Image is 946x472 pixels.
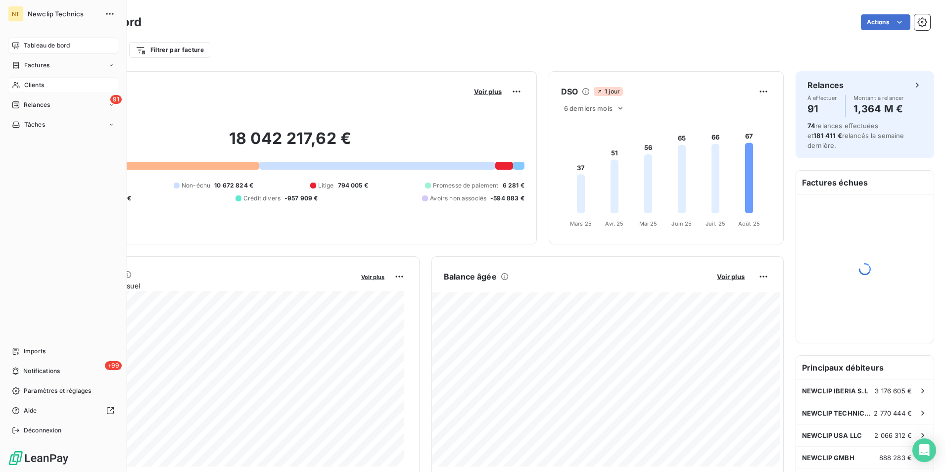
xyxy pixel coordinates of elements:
span: 3 176 605 € [875,387,912,395]
a: Factures [8,57,118,73]
img: Logo LeanPay [8,450,69,466]
span: Voir plus [474,88,502,95]
span: NEWCLIP TECHNICS AUSTRALIA PTY [802,409,874,417]
span: Imports [24,347,46,356]
span: 2 066 312 € [874,431,912,439]
span: Avoirs non associés [430,194,486,203]
span: relances effectuées et relancés la semaine dernière. [807,122,904,149]
span: Voir plus [361,274,384,281]
span: 181 411 € [813,132,842,140]
h4: 1,364 M € [853,101,904,117]
tspan: Août 25 [738,220,760,227]
span: 1 jour [594,87,623,96]
span: 888 283 € [879,454,912,462]
div: Open Intercom Messenger [912,438,936,462]
span: Factures [24,61,49,70]
span: Tableau de bord [24,41,70,50]
tspan: Mai 25 [639,220,657,227]
a: 91Relances [8,97,118,113]
span: +99 [105,361,122,370]
tspan: Mars 25 [570,220,592,227]
div: NT [8,6,24,22]
h6: DSO [561,86,578,97]
span: Clients [24,81,44,90]
span: Relances [24,100,50,109]
button: Filtrer par facture [129,42,210,58]
span: Tâches [24,120,45,129]
span: 10 672 824 € [214,181,253,190]
tspan: Juin 25 [671,220,692,227]
span: Paramètres et réglages [24,386,91,395]
span: Voir plus [717,273,745,281]
tspan: Juil. 25 [706,220,725,227]
button: Voir plus [714,272,748,281]
span: Chiffre d'affaires mensuel [56,281,354,291]
span: 74 [807,122,815,130]
span: NEWCLIP GMBH [802,454,854,462]
span: NEWCLIP USA LLC [802,431,862,439]
a: Clients [8,77,118,93]
h6: Principaux débiteurs [796,356,934,379]
span: Montant à relancer [853,95,904,101]
span: Litige [318,181,334,190]
span: -594 883 € [490,194,524,203]
span: 794 005 € [338,181,368,190]
h6: Balance âgée [444,271,497,283]
span: 6 derniers mois [564,104,613,112]
span: Newclip Technics [28,10,99,18]
span: Crédit divers [243,194,281,203]
a: Imports [8,343,118,359]
span: Notifications [23,367,60,376]
a: Aide [8,403,118,419]
tspan: Avr. 25 [605,220,623,227]
button: Actions [861,14,910,30]
span: Promesse de paiement [433,181,499,190]
span: 2 770 444 € [874,409,912,417]
span: À effectuer [807,95,837,101]
span: NEWCLIP IBERIA S.L [802,387,868,395]
span: -957 909 € [284,194,318,203]
h6: Factures échues [796,171,934,194]
h6: Relances [807,79,844,91]
span: 6 281 € [503,181,524,190]
button: Voir plus [358,272,387,281]
span: Non-échu [182,181,210,190]
h4: 91 [807,101,837,117]
span: 91 [110,95,122,104]
a: Tableau de bord [8,38,118,53]
a: Paramètres et réglages [8,383,118,399]
h2: 18 042 217,62 € [56,129,524,158]
button: Voir plus [471,87,505,96]
span: Déconnexion [24,426,62,435]
span: Aide [24,406,37,415]
a: Tâches [8,117,118,133]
